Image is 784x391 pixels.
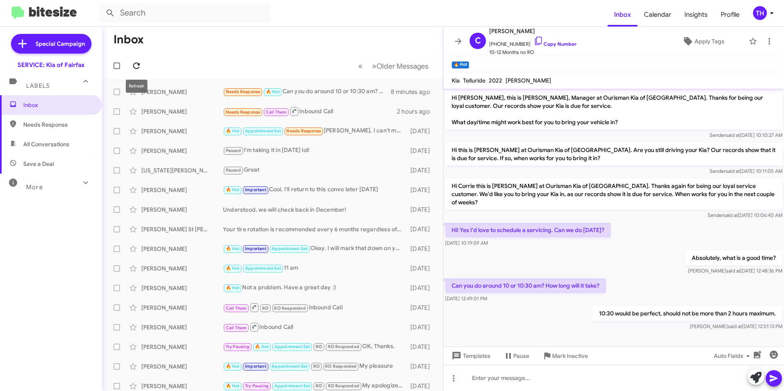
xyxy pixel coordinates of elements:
[223,126,406,136] div: [PERSON_NAME], I can't make it [DATE]. Have work. My apologies.
[678,3,714,27] a: Insights
[489,48,577,56] span: 10-12 Months no RO
[406,362,437,371] div: [DATE]
[406,225,437,233] div: [DATE]
[358,61,363,71] span: «
[245,128,281,134] span: Appointment Set
[726,168,740,174] span: said at
[223,302,406,313] div: Inbound Call
[450,349,490,363] span: Templates
[406,147,437,155] div: [DATE]
[406,245,437,253] div: [DATE]
[226,246,240,251] span: 🔥 Hot
[685,250,782,265] p: Absolutely, what is a good time?
[506,77,551,84] span: [PERSON_NAME]
[255,344,269,349] span: 🔥 Hot
[262,306,269,311] span: RO
[23,160,54,168] span: Save a Deal
[592,306,782,321] p: 10:30 would be perfect, should not be more than 2 hours maximum.
[714,3,746,27] span: Profile
[245,266,281,271] span: Appointment Set
[325,364,356,369] span: RO Responded
[23,140,69,148] span: All Conversations
[452,61,469,69] small: 🔥 Hot
[99,3,270,23] input: Search
[223,342,406,351] div: OK, Thanks.
[11,34,91,54] a: Special Campaign
[226,128,240,134] span: 🔥 Hot
[226,266,240,271] span: 🔥 Hot
[141,304,223,312] div: [PERSON_NAME]
[266,89,280,94] span: 🔥 Hot
[372,61,376,71] span: »
[475,34,481,47] span: C
[223,106,397,116] div: Inbound Call
[695,34,724,49] span: Apply Tags
[406,284,437,292] div: [DATE]
[266,109,287,115] span: Call Them
[141,225,223,233] div: [PERSON_NAME] St [PERSON_NAME]
[445,223,611,237] p: Hi! Yes I'd love to schedule a servicing. Can we do [DATE]?
[406,186,437,194] div: [DATE]
[223,206,406,214] div: Understood, we will check back in December!
[406,304,437,312] div: [DATE]
[661,34,745,49] button: Apply Tags
[223,146,406,155] div: I'm taking it in [DATE] lol!
[445,295,487,302] span: [DATE] 12:49:01 PM
[463,77,486,84] span: Telluride
[534,41,577,47] a: Copy Number
[724,212,738,218] span: said at
[223,322,406,332] div: Inbound Call
[328,383,359,389] span: RO Responded
[443,349,497,363] button: Templates
[608,3,637,27] span: Inbox
[445,278,606,293] p: Can you do around 10 or 10:30 am? How long will it take?
[445,90,782,130] p: Hi [PERSON_NAME], this is [PERSON_NAME], Manager at Ourisman Kia of [GEOGRAPHIC_DATA]. Thanks for...
[226,168,241,173] span: Paused
[353,58,367,74] button: Previous
[141,186,223,194] div: [PERSON_NAME]
[223,165,406,175] div: Great
[406,382,437,390] div: [DATE]
[226,364,240,369] span: 🔥 Hot
[708,212,782,218] span: Sender [DATE] 10:06:40 AM
[141,166,223,174] div: [US_STATE][PERSON_NAME]
[637,3,678,27] a: Calendar
[226,148,241,153] span: Paused
[753,6,767,20] div: TH
[367,58,433,74] button: Next
[245,364,266,369] span: Important
[226,325,247,331] span: Call Them
[26,82,50,89] span: Labels
[552,349,588,363] span: Mark Inactive
[226,383,240,389] span: 🔥 Hot
[223,185,406,194] div: Cool, I'll return to this convo later [DATE]
[245,187,266,192] span: Important
[223,264,406,273] div: 11 am
[141,362,223,371] div: [PERSON_NAME]
[726,132,740,138] span: said at
[397,107,437,116] div: 2 hours ago
[141,382,223,390] div: [PERSON_NAME]
[728,323,742,329] span: said at
[141,264,223,273] div: [PERSON_NAME]
[286,128,321,134] span: Needs Response
[226,187,240,192] span: 🔥 Hot
[746,6,775,20] button: TH
[226,285,240,290] span: 🔥 Hot
[23,121,93,129] span: Needs Response
[406,343,437,351] div: [DATE]
[328,344,359,349] span: RO Responded
[710,132,782,138] span: Sender [DATE] 10:10:27 AM
[316,344,322,349] span: RO
[226,109,261,115] span: Needs Response
[141,245,223,253] div: [PERSON_NAME]
[376,62,428,71] span: Older Messages
[536,349,595,363] button: Mark Inactive
[226,306,247,311] span: Call Them
[141,206,223,214] div: [PERSON_NAME]
[272,364,307,369] span: Appointment Set
[354,58,433,74] nav: Page navigation example
[406,127,437,135] div: [DATE]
